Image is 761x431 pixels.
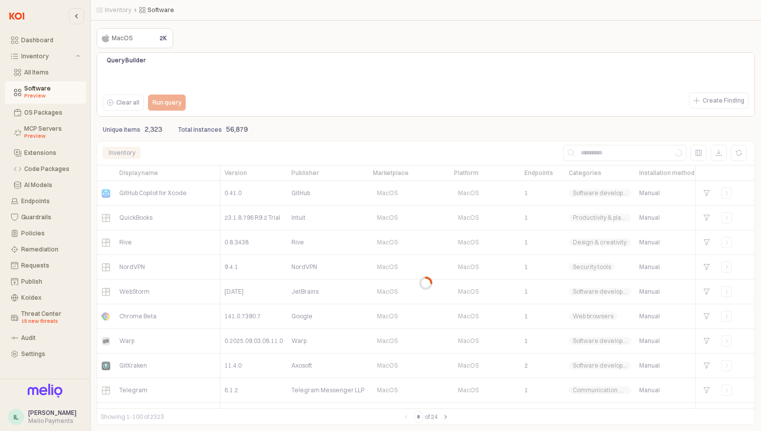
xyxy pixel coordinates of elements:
[107,56,237,65] p: Query Builder
[5,226,86,240] button: Policies
[5,162,86,176] button: Code Packages
[5,49,86,63] button: Inventory
[21,230,80,237] div: Policies
[21,198,80,205] div: Endpoints
[21,37,80,44] div: Dashboard
[103,125,140,134] p: Unique items
[5,258,86,273] button: Requests
[5,122,86,144] button: MCP Servers
[144,124,162,135] p: 2,323
[8,409,24,425] button: IL
[21,294,80,301] div: Koidex
[14,412,19,422] div: IL
[24,92,80,100] div: Preview
[5,65,86,79] button: All Items
[116,99,139,107] p: Clear all
[5,146,86,160] button: Extensions
[5,331,86,345] button: Audit
[24,109,80,116] div: OS Packages
[160,34,167,43] p: 2K
[5,291,86,305] button: Koidex
[226,124,248,135] p: 56,879
[5,194,86,208] button: Endpoints
[24,125,80,140] div: MCP Servers
[703,97,744,105] p: Create Finding
[5,275,86,289] button: Publish
[148,95,186,111] button: Run query
[5,307,86,329] button: Threat Center
[21,278,80,285] div: Publish
[24,165,80,173] div: Code Packages
[21,53,74,60] div: Inventory
[21,334,80,341] div: Audit
[5,242,86,256] button: Remediation
[24,69,80,76] div: All Items
[24,149,80,156] div: Extensions
[5,106,86,120] button: OS Packages
[103,72,749,93] iframe: QueryBuildingItay
[5,210,86,224] button: Guardrails
[5,81,86,104] button: Software
[21,214,80,221] div: Guardrails
[21,317,80,325] div: 15 new threats
[24,182,80,189] div: AI Models
[21,262,80,269] div: Requests
[5,33,86,47] button: Dashboard
[28,417,77,425] div: Melio Payments
[21,246,80,253] div: Remediation
[178,125,222,134] p: Total instances
[5,347,86,361] button: Settings
[24,85,80,100] div: Software
[689,93,749,109] button: Create Finding
[21,351,80,358] div: Settings
[97,6,536,14] nav: Breadcrumbs
[21,310,80,325] div: Threat Center
[24,132,80,140] div: Preview
[28,409,77,416] span: [PERSON_NAME]
[5,178,86,192] button: AI Models
[112,33,132,43] div: MacOS
[97,28,173,48] div: MacOS2K
[153,99,181,107] p: Run query
[419,277,432,290] div: Progress circle
[103,95,144,111] button: Clear all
